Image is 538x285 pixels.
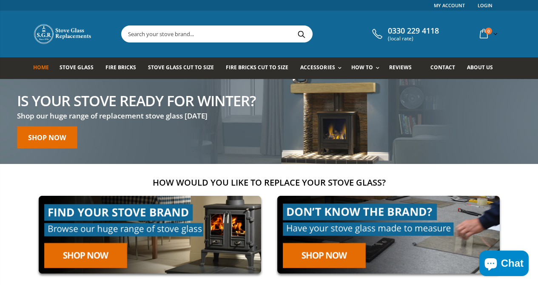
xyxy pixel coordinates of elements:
span: Reviews [389,64,412,71]
a: 0 [476,25,499,42]
span: Fire Bricks [105,64,136,71]
span: 0 [485,28,492,34]
input: Search your stove brand... [122,26,407,42]
a: About us [467,57,499,79]
h2: Is your stove ready for winter? [17,93,256,107]
span: (local rate) [388,36,439,42]
a: Contact [430,57,461,79]
a: Reviews [389,57,418,79]
inbox-online-store-chat: Shopify online store chat [477,251,531,278]
a: Stove Glass Cut To Size [148,57,220,79]
img: find-your-brand-cta_9b334d5d-5c94-48ed-825f-d7972bbdebd0.jpg [33,190,267,279]
h3: Shop our huge range of replacement stove glass [DATE] [17,111,256,121]
a: Fire Bricks Cut To Size [226,57,295,79]
span: Home [33,64,49,71]
span: 0330 229 4118 [388,26,439,36]
span: How To [351,64,373,71]
span: Contact [430,64,455,71]
span: Stove Glass Cut To Size [148,64,214,71]
a: How To [351,57,384,79]
h2: How would you like to replace your stove glass? [33,177,505,188]
a: Shop now [17,126,77,148]
span: Fire Bricks Cut To Size [226,64,288,71]
a: Home [33,57,55,79]
span: Stove Glass [60,64,94,71]
img: made-to-measure-cta_2cd95ceb-d519-4648-b0cf-d2d338fdf11f.jpg [272,190,505,279]
span: Accessories [300,64,335,71]
img: Stove Glass Replacement [33,23,93,45]
span: About us [467,64,493,71]
a: Fire Bricks [105,57,142,79]
a: Accessories [300,57,345,79]
a: Stove Glass [60,57,100,79]
button: Search [292,26,311,42]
